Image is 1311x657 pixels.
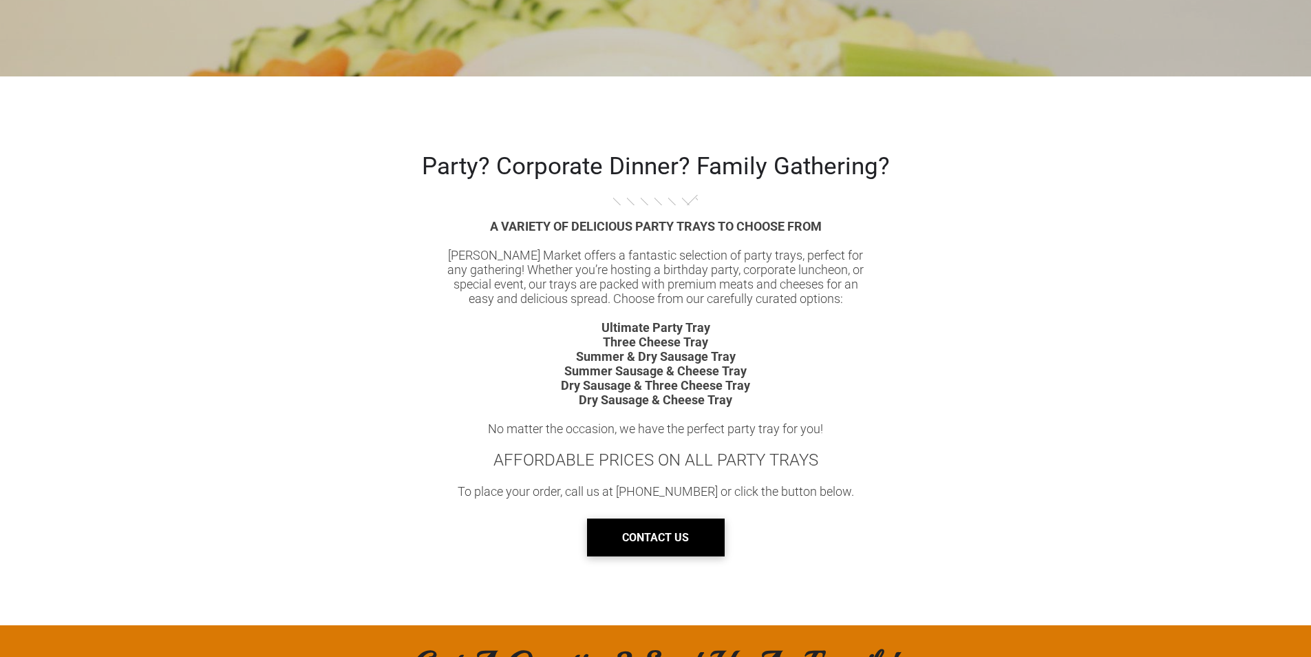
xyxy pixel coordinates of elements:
[576,349,736,364] b: Summer & Dry Sausage Tray
[587,519,725,556] a: CONTACT US
[561,378,750,393] b: Dry Sausage & Three Cheese Tray
[443,421,868,436] div: No matter the occasion, we have the perfect party tray for you!
[443,484,868,499] div: To place your order, call us at [PHONE_NUMBER] or click the button below.
[564,364,747,378] b: Summer Sausage & Cheese Tray
[622,520,689,555] span: CONTACT US
[603,335,708,349] b: Three Cheese Tray
[601,320,710,335] b: Ultimate Party Tray
[422,152,890,180] span: Party? Corporate Dinner? Family Gathering?
[443,248,868,306] div: [PERSON_NAME] Market offers a fantastic selection of party trays, perfect for any gathering! Whet...
[493,450,818,470] span: AFFORDABLE PRICES ON ALL PARTY TRAYS
[579,393,732,407] b: Dry Sausage & Cheese Tray
[490,219,822,233] b: A VARIETY OF DELICIOUS PARTY TRAYS TO CHOOSE FROM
